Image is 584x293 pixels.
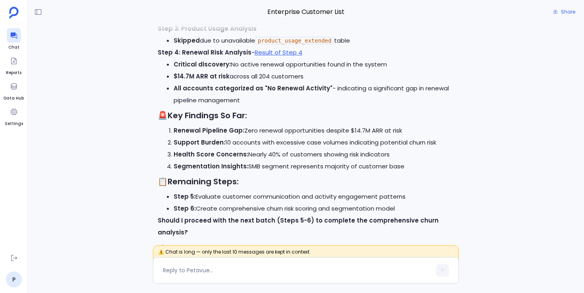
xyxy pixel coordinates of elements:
[168,110,247,121] strong: Key Findings So Far:
[174,191,454,203] li: Evaluate customer communication and activity engagement patterns
[153,7,459,17] span: Enterprise Customer List
[174,59,454,70] li: No active renewal opportunities found in the system
[9,7,19,19] img: petavue logo
[158,109,454,121] h3: 🚨
[174,204,196,213] strong: Step 6:
[7,44,21,51] span: Chat
[174,35,454,47] li: due to unavailable table
[5,105,23,127] a: Settings
[7,28,21,51] a: Chat
[174,150,248,158] strong: Health Score Concerns:
[168,176,239,187] strong: Remaining Steps:
[158,47,454,59] p: -
[561,9,575,15] span: Share
[548,6,580,18] button: Share
[174,70,454,82] li: across all 204 customers
[6,70,21,76] span: Reports
[174,138,225,146] strong: Support Burden:
[158,216,439,236] strong: Should I proceed with the next batch (Steps 5-6) to complete the comprehensive churn analysis?
[4,95,24,102] span: Data Hub
[174,148,454,160] li: Nearly 40% of customers showing risk indicators
[174,137,454,148] li: 10 accounts with excessive case volumes indicating potential churn risk
[6,272,22,287] a: P
[174,126,244,135] strong: Renewal Pipeline Gap:
[174,60,231,68] strong: Critical discovery:
[174,160,454,172] li: SMB segment represents majority of customer base
[255,48,302,57] a: Result of Step 4
[4,79,24,102] a: Data Hub
[174,203,454,215] li: Create comprehensive churn risk scoring and segmentation model
[174,162,248,170] strong: Segmentation Insights:
[6,54,21,76] a: Reports
[5,121,23,127] span: Settings
[174,84,333,92] strong: All accounts categorized as "No Renewal Activity"
[158,48,251,57] strong: Step 4: Renewal Risk Analysis
[158,176,454,188] h3: 📋
[174,192,195,201] strong: Step 5:
[174,125,454,137] li: Zero renewal opportunities despite $14.7M ARR at risk
[174,36,200,45] strong: Skipped
[174,82,454,106] li: - indicating a significant gap in renewal pipeline management
[255,37,334,44] code: product_usage_extended
[153,245,459,264] span: ⚠️ Chat is long — only the last 10 messages are kept in context.
[174,72,230,80] strong: $14.7M ARR at risk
